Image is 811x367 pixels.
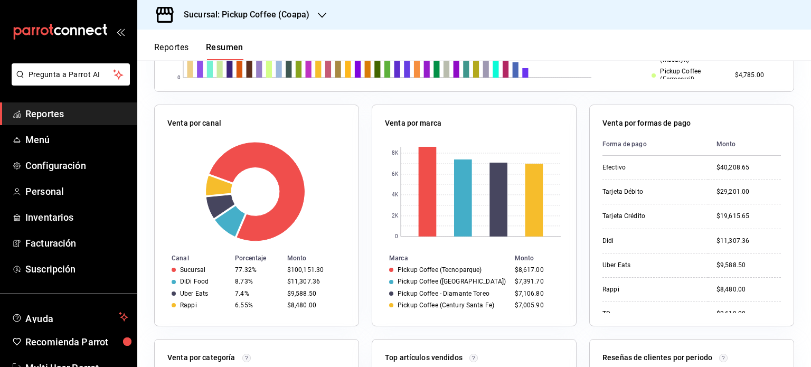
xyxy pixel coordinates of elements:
[235,302,279,309] div: 6.55%
[25,335,128,349] span: Recomienda Parrot
[154,42,243,60] div: navigation tabs
[602,352,712,363] p: Reseñas de clientes por periodo
[25,107,128,121] span: Reportes
[25,133,128,147] span: Menú
[716,187,781,196] div: $29,201.00
[511,252,576,264] th: Monto
[716,261,781,270] div: $9,588.50
[652,68,726,83] div: Pickup Coffee (Ferrocarril)
[235,278,279,285] div: 8.73%
[372,252,511,264] th: Marca
[716,237,781,246] div: $11,307.36
[602,285,700,294] div: Rappi
[287,266,342,274] div: $100,151.30
[602,187,700,196] div: Tarjeta Débito
[25,262,128,276] span: Suscripción
[385,118,441,129] p: Venta por marca
[231,252,283,264] th: Porcentaje
[206,42,243,60] button: Resumen
[716,163,781,172] div: $40,208.65
[392,213,399,219] text: 2K
[602,118,691,129] p: Venta por formas de pago
[7,77,130,88] a: Pregunta a Parrot AI
[180,302,197,309] div: Rappi
[287,290,342,297] div: $9,588.50
[385,352,463,363] p: Top artículos vendidos
[708,133,781,156] th: Monto
[29,69,114,80] span: Pregunta a Parrot AI
[515,302,559,309] div: $7,005.90
[731,65,781,85] td: $4,785.00
[287,302,342,309] div: $8,480.00
[392,192,399,198] text: 4K
[167,118,221,129] p: Venta por canal
[602,237,700,246] div: Didi
[177,75,181,81] text: 0
[398,278,506,285] div: Pickup Coffee ([GEOGRAPHIC_DATA])
[25,210,128,224] span: Inventarios
[716,212,781,221] div: $19,615.65
[235,266,279,274] div: 77.32%
[175,8,309,21] h3: Sucursal: Pickup Coffee (Coapa)
[602,133,708,156] th: Forma de pago
[392,172,399,177] text: 6K
[716,285,781,294] div: $8,480.00
[283,252,359,264] th: Monto
[716,309,781,318] div: $2,619.00
[398,266,482,274] div: Pickup Coffee (Tecnoparque)
[167,352,235,363] p: Venta por categoría
[154,42,189,60] button: Reportes
[515,290,559,297] div: $7,106.80
[25,236,128,250] span: Facturación
[515,266,559,274] div: $8,617.00
[287,278,342,285] div: $11,307.36
[602,261,700,270] div: Uber Eats
[398,290,489,297] div: Pickup Coffee - Diamante Toreo
[25,158,128,173] span: Configuración
[602,163,700,172] div: Efectivo
[602,309,700,318] div: TD
[392,150,399,156] text: 8K
[180,266,205,274] div: Sucursal
[25,184,128,199] span: Personal
[398,302,494,309] div: Pickup Coffee (Century Santa Fe)
[180,290,208,297] div: Uber Eats
[116,27,125,36] button: open_drawer_menu
[602,212,700,221] div: Tarjeta Crédito
[180,278,209,285] div: DiDi Food
[515,278,559,285] div: $7,391.70
[395,234,398,240] text: 0
[155,252,231,264] th: Canal
[12,63,130,86] button: Pregunta a Parrot AI
[25,310,115,323] span: Ayuda
[235,290,279,297] div: 7.4%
